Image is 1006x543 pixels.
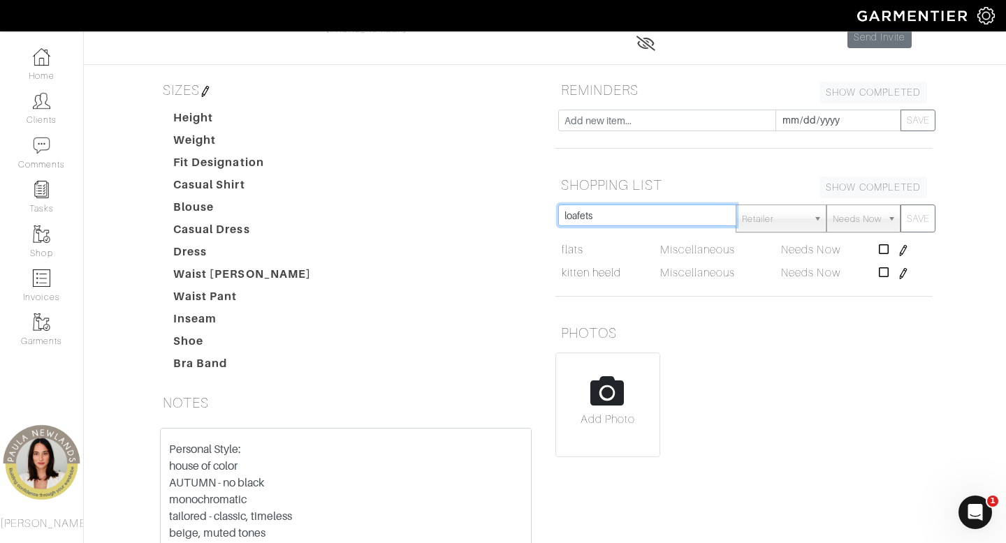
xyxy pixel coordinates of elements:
span: Needs Now [781,267,840,279]
img: orders-icon-0abe47150d42831381b5fb84f609e132dff9fe21cb692f30cb5eec754e2cba89.png [33,269,50,287]
h5: PHOTOS [555,319,933,347]
img: pen-cf24a1663064a2ec1b9c1bd2387e9de7a2fa800b781884d57f21acf72779bad2.png [200,86,211,97]
a: Send Invite [847,27,912,48]
dt: Dress [163,244,322,266]
img: comment-icon-a0a6a9ef722e966f86d9cbdc48e553b5cf19dbc54f86b18d962a5391bc8f6eb6.png [33,137,50,154]
img: pen-cf24a1663064a2ec1b9c1bd2387e9de7a2fa800b781884d57f21acf72779bad2.png [898,245,909,256]
span: Needs Now [781,244,840,256]
img: dashboard-icon-dbcd8f5a0b271acd01030246c82b418ddd0df26cd7fceb0bd07c9910d44c42f6.png [33,48,50,66]
dt: Fit Designation [163,154,322,177]
img: pen-cf24a1663064a2ec1b9c1bd2387e9de7a2fa800b781884d57f21acf72779bad2.png [898,268,909,279]
dt: Weight [163,132,322,154]
span: Retailer [742,205,808,233]
a: SHOW COMPLETED [819,82,927,103]
img: garmentier-logo-header-white-b43fb05a5012e4ada735d5af1a66efaba907eab6374d6393d1fbf88cb4ef424d.png [850,3,977,28]
dt: Height [163,110,322,132]
img: garments-icon-b7da505a4dc4fd61783c78ac3ca0ef83fa9d6f193b1c9dc38574b1d14d53ca28.png [33,225,50,243]
img: gear-icon-white-bd11855cb880d31180b6d7d6211b90ccbf57a29d726f0c71d8c61bd08dd39cc2.png [977,7,995,24]
button: SAVE [901,110,935,131]
span: Miscellaneous [660,244,735,256]
dt: Bra Band [163,355,322,378]
input: Add new item [558,204,736,226]
h5: SHOPPING LIST [555,171,933,199]
dt: Casual Dress [163,221,322,244]
span: Needs Now [833,205,882,233]
dt: Casual Shirt [163,177,322,199]
iframe: Intercom live chat [958,496,992,529]
h5: SIZES [157,76,534,104]
a: kitten heeld [562,265,622,281]
dt: Blouse [163,199,322,221]
dt: Waist [PERSON_NAME] [163,266,322,288]
img: reminder-icon-8004d30b9f0a5d33ae49ab947aed9ed385cf756f9e5892f1edd6e32f2345188e.png [33,181,50,198]
dt: Waist Pant [163,288,322,311]
span: 1 [987,496,998,507]
img: garments-icon-b7da505a4dc4fd61783c78ac3ca0ef83fa9d6f193b1c9dc38574b1d14d53ca28.png [33,313,50,331]
a: flats [562,241,583,258]
input: Add new item... [558,110,776,131]
dt: Inseam [163,311,322,333]
span: Miscellaneous [660,267,735,279]
h5: NOTES [157,389,534,417]
img: clients-icon-6bae9207a08558b7cb47a8932f037763ab4055f8c8b6bfacd5dc20c3e0201464.png [33,92,50,110]
dt: Shoe [163,333,322,355]
a: SHOW COMPLETED [819,177,927,198]
button: SAVE [901,204,935,232]
h5: REMINDERS [555,76,933,104]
